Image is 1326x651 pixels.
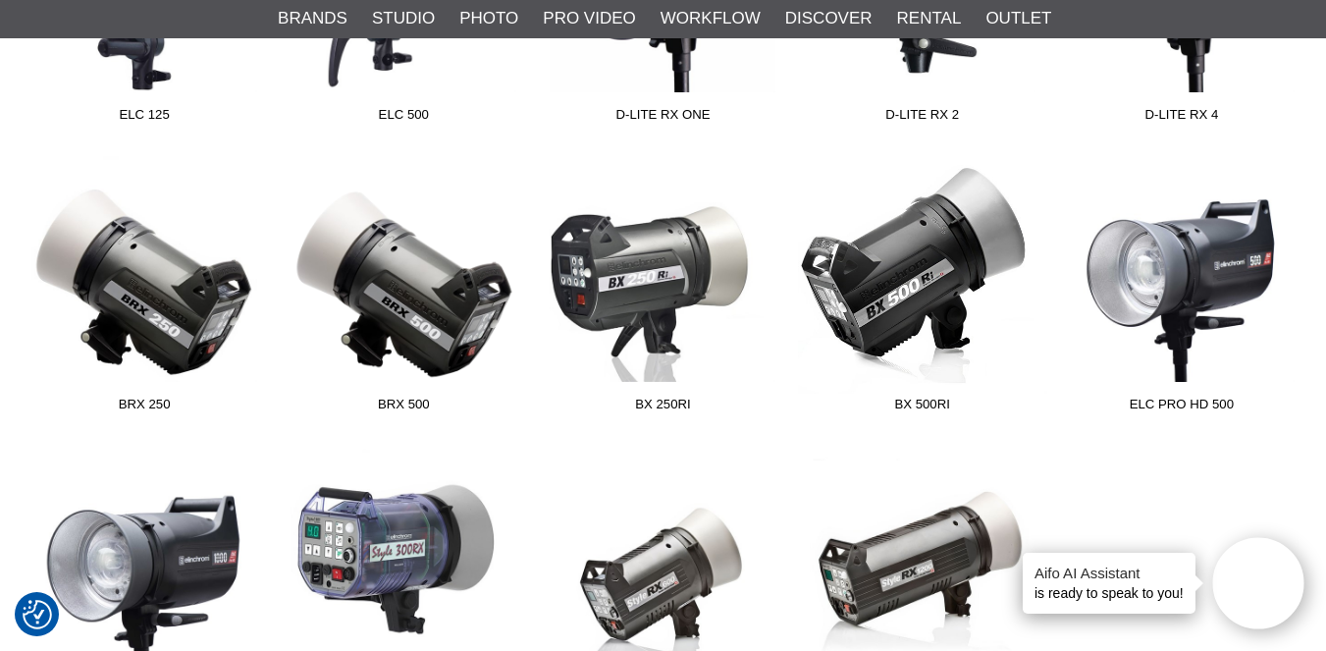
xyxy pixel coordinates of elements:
[1023,553,1195,614] div: is ready to speak to you!
[897,6,962,31] a: Rental
[543,6,635,31] a: Pro Video
[23,600,52,629] img: Revisit consent button
[985,6,1051,31] a: Outlet
[1052,105,1311,132] span: D-Lite RX 4
[785,6,873,31] a: Discover
[274,156,533,421] a: BRX 500
[1052,395,1311,421] span: ELC Pro HD 500
[23,597,52,632] button: Consent Preferences
[793,105,1052,132] span: D-Lite RX 2
[661,6,761,31] a: Workflow
[372,6,435,31] a: Studio
[533,156,792,421] a: BX 250Ri
[278,6,347,31] a: Brands
[15,156,274,421] a: BRX 250
[793,395,1052,421] span: BX 500Ri
[274,105,533,132] span: ELC 500
[15,105,274,132] span: ELC 125
[533,395,792,421] span: BX 250Ri
[793,156,1052,421] a: BX 500Ri
[1052,156,1311,421] a: ELC Pro HD 500
[15,395,274,421] span: BRX 250
[1034,563,1184,583] h4: Aifo AI Assistant
[459,6,518,31] a: Photo
[533,105,792,132] span: D-Lite RX ONE
[274,395,533,421] span: BRX 500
